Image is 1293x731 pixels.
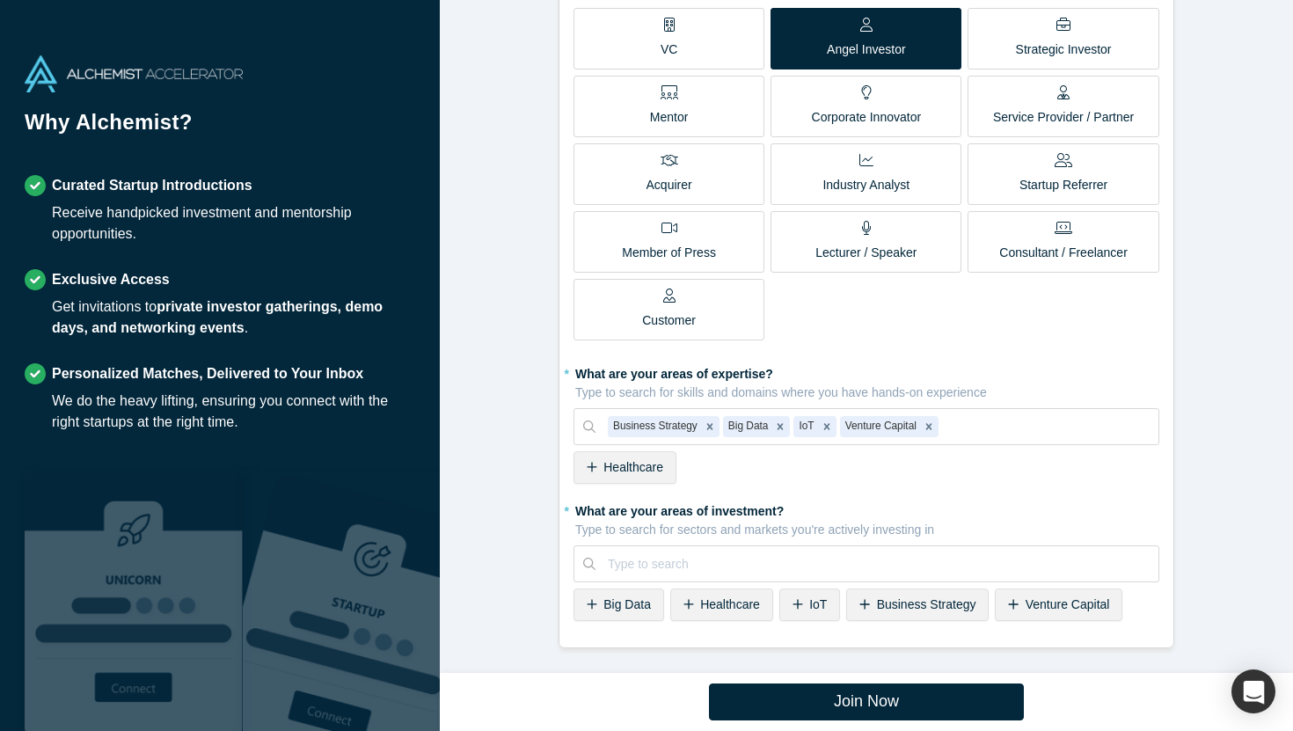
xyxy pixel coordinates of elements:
[919,416,939,437] div: Remove Venture Capital
[25,106,415,150] h1: Why Alchemist?
[52,299,383,335] b: private investor gatherings, demo days, and networking events
[723,416,771,437] div: Big Data
[573,359,1159,402] label: What are your areas of expertise?
[52,272,170,287] strong: Exclusive Access
[573,496,1159,539] label: What are your areas of investment?
[622,244,716,262] p: Member of Press
[603,460,663,474] span: Healthcare
[999,244,1128,262] p: Consultant / Freelancer
[700,597,760,611] span: Healthcare
[573,451,676,484] div: Healthcare
[575,521,1159,539] p: Type to search for sectors and markets you're actively investing in
[661,40,677,59] p: VC
[573,588,664,621] div: Big Data
[993,108,1134,127] p: Service Provider / Partner
[646,176,692,194] p: Acquirer
[822,176,909,194] p: Industry Analyst
[809,597,827,611] span: IoT
[52,296,415,339] div: Get invitations to .
[52,366,363,381] strong: Personalized Matches, Delivered to Your Inbox
[1016,40,1112,59] p: Strategic Investor
[25,55,243,92] img: Alchemist Accelerator Logo
[670,588,773,621] div: Healthcare
[995,588,1122,621] div: Venture Capital
[815,244,917,262] p: Lecturer / Speaker
[779,588,840,621] div: IoT
[840,416,919,437] div: Venture Capital
[812,108,922,127] p: Corporate Innovator
[1019,176,1107,194] p: Startup Referrer
[25,471,243,731] img: Robust Technologies
[52,391,415,433] div: We do the heavy lifting, ensuring you connect with the right startups at the right time.
[603,597,651,611] span: Big Data
[650,108,689,127] p: Mentor
[52,202,415,245] div: Receive handpicked investment and mentorship opportunities.
[700,416,720,437] div: Remove Business Strategy
[709,683,1024,720] button: Join Now
[1026,597,1110,611] span: Venture Capital
[608,416,700,437] div: Business Strategy
[846,588,989,621] div: Business Strategy
[771,416,790,437] div: Remove Big Data
[52,178,252,193] strong: Curated Startup Introductions
[877,597,976,611] span: Business Strategy
[817,416,836,437] div: Remove IoT
[793,416,816,437] div: IoT
[642,311,696,330] p: Customer
[827,40,906,59] p: Angel Investor
[575,384,1159,402] p: Type to search for skills and domains where you have hands-on experience
[243,471,461,731] img: Prism AI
